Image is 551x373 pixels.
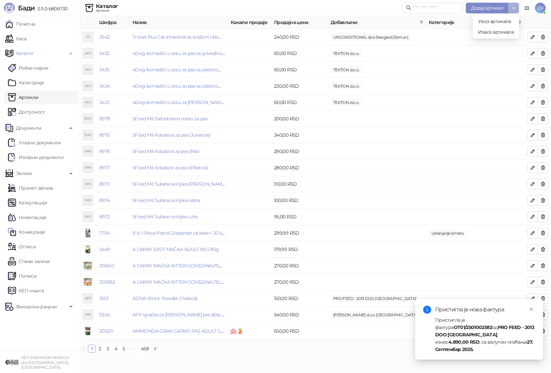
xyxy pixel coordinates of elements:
[83,195,93,206] div: 5MS
[99,181,110,187] a: 8973
[130,209,228,225] td: 5Food Mil Sušeno svinjsko uho
[133,312,253,318] a: AFP Igračka za [PERSON_NAME] pecaljka crveni čupavac
[331,311,420,319] span: [PERSON_NAME] d.o.o [GEOGRAPHIC_DATA]
[16,47,34,60] span: Каталог
[18,4,35,12] span: Бади
[133,83,270,89] a: 4Dog komadići u sosu za pse sa piletinom i govedinom (4x100g)
[96,9,118,12] div: Артикли
[4,3,15,13] img: Logo
[120,345,128,352] a: 5
[8,211,47,224] a: Нивелације
[83,179,93,189] div: 5MS
[231,329,236,334] img: Shoppster
[130,176,228,192] td: 5Food Mil Sušena svinjska kost buta
[99,328,113,334] a: 200211
[99,132,110,138] a: 8975
[271,29,328,45] td: 240,00 RSD
[516,17,523,27] span: filter
[331,19,417,26] span: Добављачи
[130,127,228,143] td: 5Food Mil Kobasice za pse (Junetina)
[8,269,37,283] a: Пописи
[528,306,535,313] a: Close
[99,67,109,73] a: 3435
[83,130,93,140] div: 5MK
[8,76,44,89] a: Категорије
[112,345,120,353] li: 4
[454,324,492,330] strong: OT01/2501002582
[130,241,228,258] td: A CARNY EXOT MAČKA ADULT NOJ 85g
[130,290,228,307] td: ADIVA Biotic Powder (1 kesica)
[80,345,88,353] li: Претходна страна
[130,274,228,290] td: A CARNY MAČKA KITTEN GOVEDINA,TELETINA I PILETINA 200g
[83,146,93,157] div: 5MK
[5,17,35,31] a: Почетна
[271,111,328,127] td: 200,00 RSD
[82,347,86,351] span: left
[21,355,69,370] small: PET SHOP MOJA MAČKICA doo [GEOGRAPHIC_DATA]-[GEOGRAPHIC_DATA]
[8,151,64,164] a: Излазни документи
[133,50,241,56] a: 4Dog komadići u sosu za pse sa govedinom (100g)
[418,17,425,27] span: filter
[130,192,228,209] td: 5Food Mil Sušena svinjska rebra
[133,99,260,105] a: 4Dog komadići u sosu za [PERSON_NAME] piletinom (100g)
[331,50,362,57] span: TEKTON d.o.o.
[271,143,328,160] td: 290,00 RSD
[138,345,151,353] li: 458
[88,345,96,352] a: 1
[478,28,514,36] span: Извоз артикала
[478,18,511,24] span: Увоз артикала
[133,148,199,154] a: 5Food Mil Kobasice za pse (Mix)
[518,20,522,24] span: filter
[99,50,109,56] a: 3432
[96,4,118,9] div: Каталог
[271,209,328,225] td: 95,00 RSD
[130,62,228,78] td: 4Dog komadići u sosu za pse sa piletinom (100g)
[96,345,104,353] li: 2
[8,181,53,195] a: Промет залиха
[8,105,45,119] a: Доступност
[133,67,237,73] a: 4Dog komadići u sosu za pse sa piletinom (100g)
[419,20,423,24] span: filter
[80,345,88,353] button: left
[83,48,93,59] div: 4KU
[8,255,49,268] a: Стање залиха
[130,225,228,241] td: 8 in 1 Poop Patrol Dispanzer za kese + 30 kesa
[133,197,200,203] a: 5Food Mil Sušena svinjska rebra
[8,225,45,239] a: Конверзије
[130,78,228,94] td: 4Dog komadići u sosu za pse sa piletinom i govedinom (4x100g)
[104,345,112,353] li: 3
[130,307,228,323] td: AFP Igračka za mačke pecaljka crveni čupavac
[522,3,532,13] a: Документација
[130,143,228,160] td: 5Food Mil Kobasice za pse (Mix)
[99,165,110,171] a: 8977
[16,300,57,313] span: Фискални рачуни
[130,45,228,62] td: 4Dog komadići u sosu za pse sa govedinom (100g)
[130,94,228,111] td: 4Dog komadići u sosu za štence sa piletinom (100g)
[271,258,328,274] td: 270,00 RSD
[128,345,138,353] li: Следећих 5 Страна
[130,160,228,176] td: 5Food Mil Kobasice za pse (Piletina)
[83,64,93,75] div: 4KU
[85,4,93,12] img: Artikli
[466,3,509,13] button: Додај артикал
[5,32,26,45] a: Каса
[99,99,109,105] a: 3433
[99,279,115,285] a: 200382
[83,309,93,320] div: AIM
[471,5,503,11] span: Додај артикал
[83,97,93,108] div: 4KU
[151,345,159,353] li: Следећа страна
[435,316,535,353] div: Пристигла је фактура од , износ , са валутом плаћања
[535,3,546,13] span: DV
[99,197,110,203] a: 8974
[8,136,61,149] a: Ulazni dokumentiУлазни документи
[133,165,208,171] a: 5Food Mil Kobasice za pse (Piletina)
[99,116,110,122] a: 8978
[237,329,243,334] img: Ananas
[130,323,228,339] td: ANIMONDA GRAN CARNO PAS ADULT GOVEDINA I DIVLJAČ 800g
[8,196,47,209] a: Калкулације
[112,345,120,352] a: 4
[529,307,534,312] span: close
[271,225,328,241] td: 299,99 RSD
[99,295,108,301] a: 1563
